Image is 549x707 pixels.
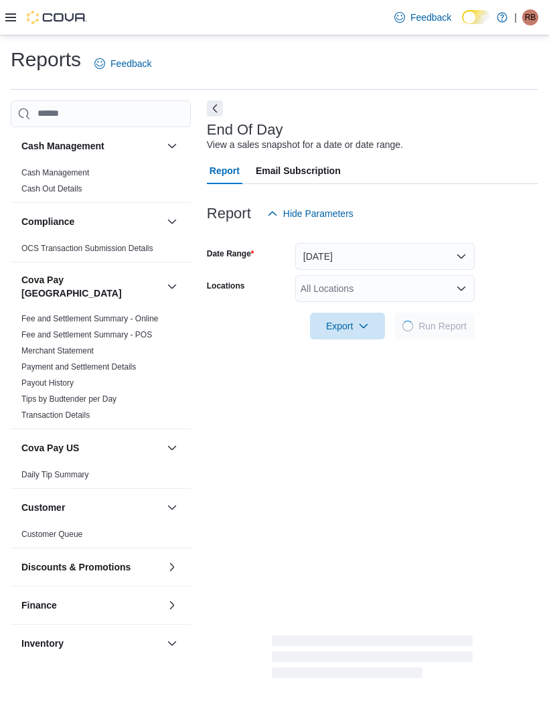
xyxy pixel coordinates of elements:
[21,501,65,514] h3: Customer
[210,157,240,184] span: Report
[525,9,536,25] span: RB
[21,330,152,339] a: Fee and Settlement Summary - POS
[164,499,180,516] button: Customer
[11,165,191,202] div: Cash Management
[110,57,151,70] span: Feedback
[21,139,104,153] h3: Cash Management
[21,215,161,228] button: Compliance
[21,530,82,539] a: Customer Queue
[21,441,79,455] h3: Cova Pay US
[21,346,94,356] a: Merchant Statement
[89,50,157,77] a: Feedback
[164,559,180,575] button: Discounts & Promotions
[207,281,245,291] label: Locations
[207,138,403,152] div: View a sales snapshot for a date or date range.
[21,410,90,420] a: Transaction Details
[207,248,254,259] label: Date Range
[456,283,467,294] button: Open list of options
[21,244,153,253] a: OCS Transaction Submission Details
[462,10,490,24] input: Dark Mode
[11,467,191,488] div: Cova Pay US
[21,560,161,574] button: Discounts & Promotions
[207,206,251,222] h3: Report
[164,214,180,230] button: Compliance
[164,597,180,613] button: Finance
[318,313,377,339] span: Export
[11,311,191,428] div: Cova Pay [GEOGRAPHIC_DATA]
[11,526,191,548] div: Customer
[207,122,283,138] h3: End Of Day
[27,11,87,24] img: Cova
[164,279,180,295] button: Cova Pay [GEOGRAPHIC_DATA]
[410,11,451,24] span: Feedback
[394,313,475,339] button: LoadingRun Report
[462,24,463,25] span: Dark Mode
[389,4,457,31] a: Feedback
[514,9,517,25] p: |
[283,207,354,220] span: Hide Parameters
[402,319,414,332] span: Loading
[21,637,161,650] button: Inventory
[21,314,159,323] a: Fee and Settlement Summary - Online
[21,441,161,455] button: Cova Pay US
[21,215,74,228] h3: Compliance
[21,139,161,153] button: Cash Management
[295,243,475,270] button: [DATE]
[21,599,57,612] h3: Finance
[21,378,74,388] a: Payout History
[418,319,467,333] span: Run Report
[21,168,89,177] a: Cash Management
[21,637,64,650] h3: Inventory
[21,501,161,514] button: Customer
[310,313,385,339] button: Export
[21,470,89,479] a: Daily Tip Summary
[21,394,116,404] a: Tips by Budtender per Day
[21,362,136,372] a: Payment and Settlement Details
[164,138,180,154] button: Cash Management
[21,560,131,574] h3: Discounts & Promotions
[21,273,161,300] button: Cova Pay [GEOGRAPHIC_DATA]
[11,240,191,262] div: Compliance
[207,100,223,116] button: Next
[164,440,180,456] button: Cova Pay US
[256,157,341,184] span: Email Subscription
[21,184,82,193] a: Cash Out Details
[522,9,538,25] div: Regina Billingsley
[21,599,161,612] button: Finance
[272,638,473,681] span: Loading
[11,46,81,73] h1: Reports
[164,635,180,651] button: Inventory
[262,200,359,227] button: Hide Parameters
